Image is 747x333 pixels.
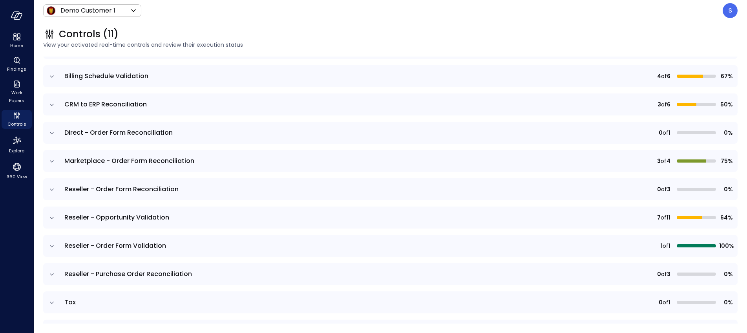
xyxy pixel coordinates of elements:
[719,270,733,278] span: 0%
[723,3,738,18] div: Steve Sovik
[663,298,668,307] span: of
[719,72,733,81] span: 67%
[48,73,56,81] button: expand row
[719,185,733,194] span: 0%
[2,31,32,50] div: Home
[719,298,733,307] span: 0%
[64,71,148,81] span: Billing Schedule Validation
[64,269,192,278] span: Reseller - Purchase Order Reconciliation
[5,89,29,104] span: Work Papers
[64,241,166,250] span: Reseller - Order Form Validation
[719,242,733,250] span: 100%
[64,298,76,307] span: Tax
[667,100,670,109] span: 6
[661,270,667,278] span: of
[657,157,661,165] span: 3
[719,213,733,222] span: 64%
[667,185,670,194] span: 3
[64,213,169,222] span: Reseller - Opportunity Validation
[48,214,56,222] button: expand row
[661,157,667,165] span: of
[719,128,733,137] span: 0%
[668,242,670,250] span: 1
[661,242,663,250] span: 1
[658,100,661,109] span: 3
[46,6,56,15] img: Icon
[663,242,668,250] span: of
[659,298,663,307] span: 0
[667,213,670,222] span: 11
[661,72,667,81] span: of
[668,298,670,307] span: 1
[657,72,661,81] span: 4
[48,242,56,250] button: expand row
[7,65,26,73] span: Findings
[2,79,32,105] div: Work Papers
[59,28,119,40] span: Controls (11)
[2,160,32,181] div: 360 View
[719,100,733,109] span: 50%
[2,134,32,156] div: Explore
[719,157,733,165] span: 75%
[657,270,661,278] span: 0
[663,128,668,137] span: of
[64,100,147,109] span: CRM to ERP Reconciliation
[48,186,56,194] button: expand row
[9,147,24,155] span: Explore
[667,157,670,165] span: 4
[659,128,663,137] span: 0
[667,72,670,81] span: 6
[64,128,173,137] span: Direct - Order Form Reconciliation
[657,185,661,194] span: 0
[48,157,56,165] button: expand row
[48,101,56,109] button: expand row
[48,271,56,278] button: expand row
[48,299,56,307] button: expand row
[661,213,667,222] span: of
[729,6,732,15] p: S
[657,213,661,222] span: 7
[43,40,738,49] span: View your activated real-time controls and review their execution status
[2,55,32,74] div: Findings
[661,100,667,109] span: of
[10,42,23,49] span: Home
[667,270,670,278] span: 3
[48,129,56,137] button: expand row
[661,185,667,194] span: of
[7,173,27,181] span: 360 View
[64,156,194,165] span: Marketplace - Order Form Reconciliation
[60,6,115,15] p: Demo Customer 1
[2,110,32,129] div: Controls
[64,185,179,194] span: Reseller - Order Form Reconciliation
[7,120,26,128] span: Controls
[668,128,670,137] span: 1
